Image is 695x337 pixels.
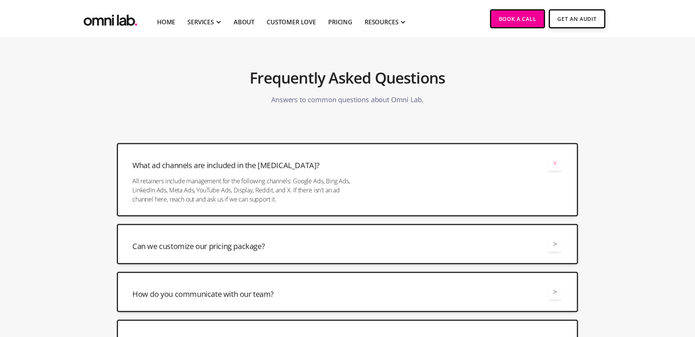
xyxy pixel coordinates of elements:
iframe: Chat Widget [657,301,695,337]
span: Latest Fundraising Round [99,63,157,70]
div: RESOURCES [365,17,399,27]
h2: Frequently Asked Questions [250,65,445,91]
a: About [234,17,255,27]
a: home [82,9,139,28]
a: Customer Love [267,17,316,27]
div: > [550,161,560,165]
h3: Can we customize our pricing package? [132,241,265,252]
a: Home [157,17,175,27]
a: Pricing [328,17,352,27]
span: Last name [99,0,123,7]
h3: What ad channels are included in the [MEDICAL_DATA]? [132,160,320,171]
a: Get An Audit [549,9,605,28]
div: > [553,239,557,249]
a: Book a Call [490,9,545,28]
h3: How do you communicate with our team? [132,289,274,300]
p: Answers to common questions about Omni Lab. [271,91,423,109]
div: SERVICES [187,17,214,27]
img: Omni Lab: B2B SaaS Demand Generation Agency [82,9,139,28]
p: All retainers include management for the following channels: Google Ads, Bing Ads, LinkedIn Ads, ... [132,177,357,204]
div: > [553,287,557,297]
